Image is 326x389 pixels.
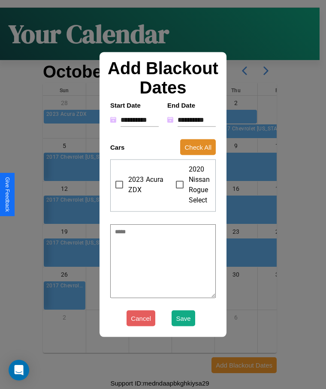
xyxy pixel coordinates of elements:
div: Give Feedback [4,177,10,212]
h4: End Date [167,101,216,109]
h4: Start Date [110,101,159,109]
button: Save [172,311,195,326]
button: Cancel [127,311,155,326]
button: Check All [180,139,216,155]
span: 2020 Nissan Rogue Select [189,164,210,205]
h4: Cars [110,143,124,151]
span: 2023 Acura ZDX [128,174,164,195]
div: Open Intercom Messenger [9,360,29,380]
h2: Add Blackout Dates [106,58,220,97]
span: 2017 Chevrolet [US_STATE] [128,209,164,240]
